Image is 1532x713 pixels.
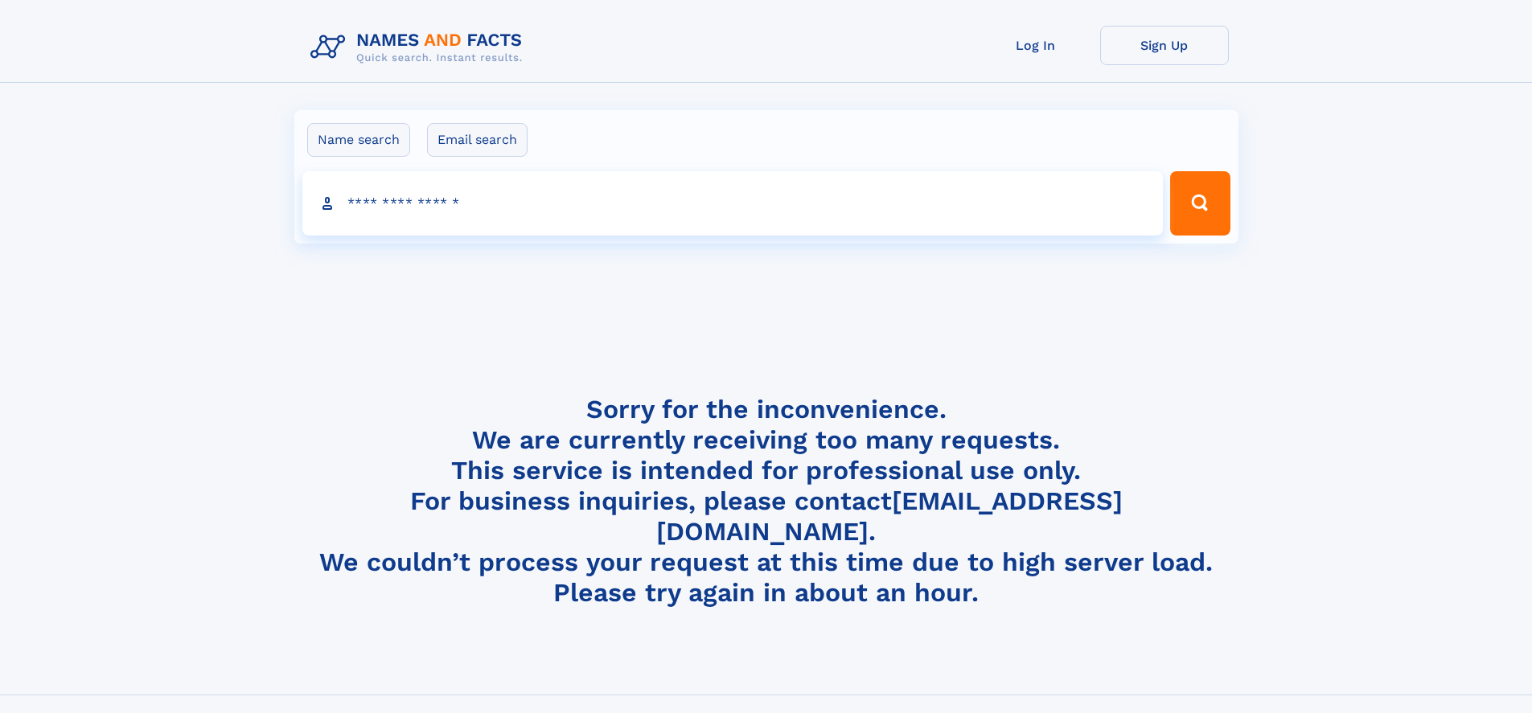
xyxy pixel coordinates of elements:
[302,171,1164,236] input: search input
[307,123,410,157] label: Name search
[971,26,1100,65] a: Log In
[304,26,536,69] img: Logo Names and Facts
[1170,171,1230,236] button: Search Button
[304,394,1229,609] h4: Sorry for the inconvenience. We are currently receiving too many requests. This service is intend...
[427,123,528,157] label: Email search
[656,486,1123,547] a: [EMAIL_ADDRESS][DOMAIN_NAME]
[1100,26,1229,65] a: Sign Up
